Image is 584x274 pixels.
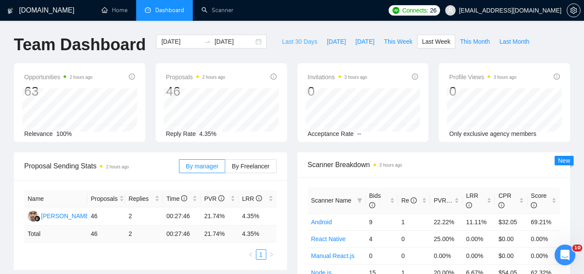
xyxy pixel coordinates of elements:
[242,195,262,202] span: LRR
[355,194,364,207] span: filter
[232,163,269,170] span: By Freelancer
[430,230,463,247] td: 25.00%
[218,195,224,201] span: info-circle
[28,212,91,219] a: AI[PERSON_NAME]
[266,249,277,260] li: Next Page
[527,230,560,247] td: 0.00%
[327,37,346,46] span: [DATE]
[398,213,431,230] td: 1
[466,192,478,209] span: LRR
[498,202,504,208] span: info-circle
[282,37,317,46] span: Last 30 Days
[357,130,361,137] span: --
[402,197,417,204] span: Re
[87,190,125,207] th: Proposals
[311,219,332,226] a: Android
[322,35,351,48] button: [DATE]
[554,74,560,80] span: info-circle
[70,75,93,80] time: 2 hours ago
[24,190,87,207] th: Name
[246,249,256,260] li: Previous Page
[430,6,437,15] span: 26
[163,226,201,242] td: 00:27:46
[308,83,367,100] div: 0
[24,226,87,242] td: Total
[430,213,463,230] td: 22.22%
[527,213,560,230] td: 69.21%
[567,7,580,14] span: setting
[181,195,187,201] span: info-circle
[24,83,93,100] div: 63
[56,130,72,137] span: 100%
[463,247,495,264] td: 0.00%
[186,163,218,170] span: By manager
[256,195,262,201] span: info-circle
[417,35,455,48] button: Last Week
[24,161,179,171] span: Proposal Sending Stats
[369,192,381,209] span: Bids
[145,7,151,13] span: dashboard
[24,130,53,137] span: Relevance
[166,72,225,82] span: Proposals
[494,75,517,80] time: 3 hours ago
[204,195,224,202] span: PVR
[24,72,93,82] span: Opportunities
[531,202,537,208] span: info-circle
[311,235,346,242] a: React Native
[87,226,125,242] td: 46
[380,163,402,168] time: 3 hours ago
[201,207,239,226] td: 21.74%
[246,249,256,260] button: left
[499,37,529,46] span: Last Month
[201,226,239,242] td: 21.74 %
[199,130,217,137] span: 4.35%
[463,230,495,247] td: 0.00%
[455,35,495,48] button: This Month
[366,213,398,230] td: 9
[402,6,428,15] span: Connects:
[357,198,362,203] span: filter
[14,35,146,55] h1: Team Dashboard
[308,130,354,137] span: Acceptance Rate
[495,230,527,247] td: $0.00
[311,197,351,204] span: Scanner Name
[384,37,412,46] span: This Week
[129,74,135,80] span: info-circle
[555,245,575,265] iframe: Intercom live chat
[256,249,266,260] li: 1
[269,252,274,257] span: right
[166,195,187,202] span: Time
[202,75,225,80] time: 2 hours ago
[87,207,125,226] td: 46
[28,211,38,222] img: AI
[204,38,211,45] span: to
[567,3,581,17] button: setting
[239,226,277,242] td: 4.35 %
[379,35,417,48] button: This Week
[163,207,201,226] td: 00:27:46
[369,202,375,208] span: info-circle
[277,35,322,48] button: Last 30 Days
[463,213,495,230] td: 11.11%
[366,230,398,247] td: 4
[449,72,517,82] span: Profile Views
[398,230,431,247] td: 0
[248,252,253,257] span: left
[166,83,225,100] div: 46
[125,226,163,242] td: 2
[495,213,527,230] td: $32.05
[214,37,254,46] input: End date
[308,159,560,170] span: Scanner Breakdown
[527,247,560,264] td: 0.00%
[355,37,374,46] span: [DATE]
[308,72,367,82] span: Invitations
[41,211,91,221] div: [PERSON_NAME]
[7,4,13,18] img: logo
[567,7,581,14] a: setting
[460,37,490,46] span: This Month
[366,247,398,264] td: 0
[393,7,399,14] img: upwork-logo.png
[201,6,233,14] a: searchScanner
[204,38,211,45] span: swap-right
[125,207,163,226] td: 2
